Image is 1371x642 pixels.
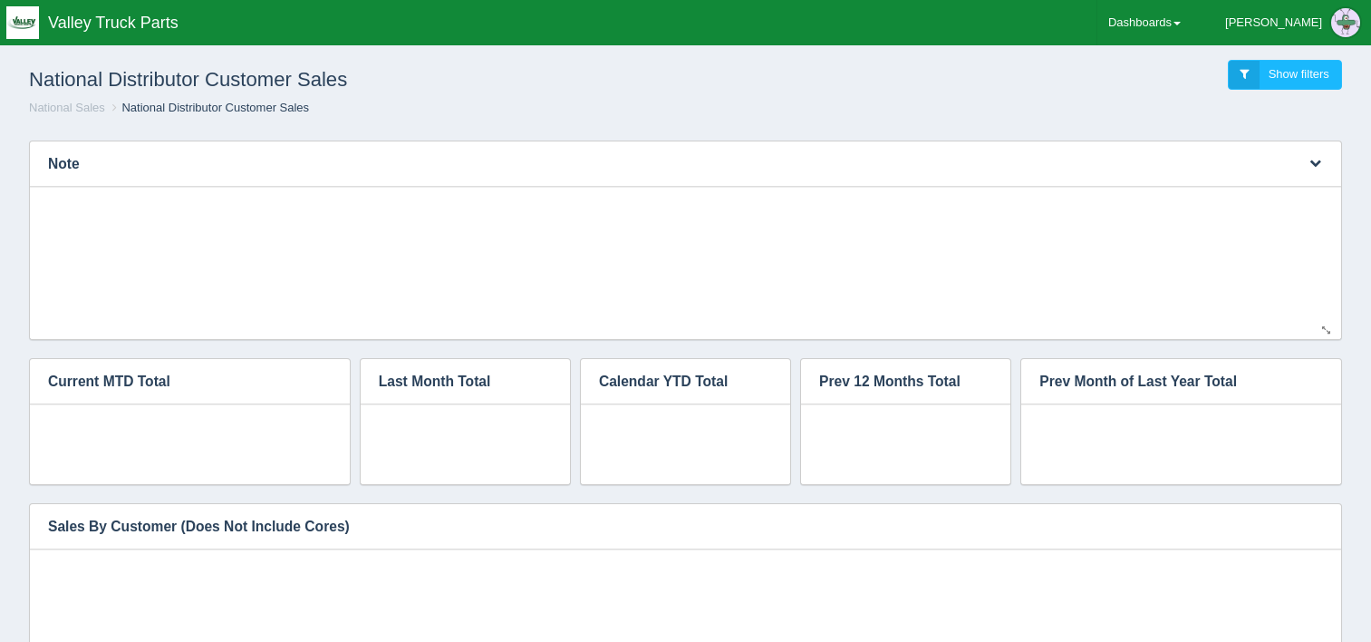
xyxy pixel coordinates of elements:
[1021,359,1314,404] h3: Prev Month of Last Year Total
[1225,5,1322,41] div: [PERSON_NAME]
[29,60,686,100] h1: National Distributor Customer Sales
[581,359,763,404] h3: Calendar YTD Total
[1331,8,1360,37] img: Profile Picture
[29,101,105,114] a: National Sales
[801,359,983,404] h3: Prev 12 Months Total
[6,6,39,39] img: q1blfpkbivjhsugxdrfq.png
[1269,67,1329,81] span: Show filters
[1228,60,1342,90] a: Show filters
[48,14,179,32] span: Valley Truck Parts
[30,504,1314,550] h3: Sales By Customer (Does Not Include Cores)
[361,359,543,404] h3: Last Month Total
[108,100,309,117] li: National Distributor Customer Sales
[30,359,323,404] h3: Current MTD Total
[30,141,1286,187] h3: Note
